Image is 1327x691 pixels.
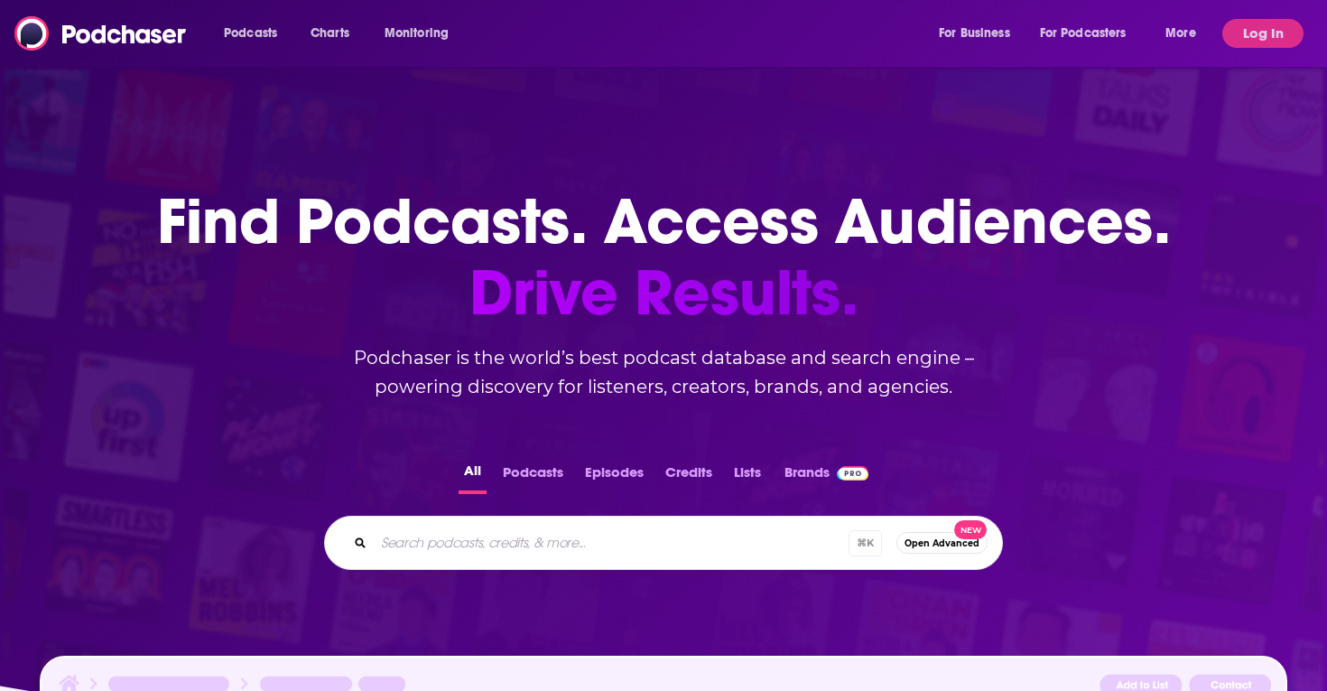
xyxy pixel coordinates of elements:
[939,21,1010,46] span: For Business
[896,532,988,554] button: Open AdvancedNew
[837,466,868,481] img: Podchaser Pro
[849,530,882,556] span: ⌘ K
[157,186,1171,329] h1: Find Podcasts. Access Audiences.
[1040,21,1127,46] span: For Podcasters
[385,21,449,46] span: Monitoring
[1153,19,1219,48] button: open menu
[211,19,301,48] button: open menu
[926,19,1033,48] button: open menu
[580,459,649,494] button: Episodes
[905,538,979,548] span: Open Advanced
[324,516,1003,570] div: Search podcasts, credits, & more...
[1222,19,1304,48] button: Log In
[374,528,849,557] input: Search podcasts, credits, & more...
[1028,19,1153,48] button: open menu
[302,343,1025,401] h2: Podchaser is the world’s best podcast database and search engine – powering discovery for listene...
[1165,21,1196,46] span: More
[459,459,487,494] button: All
[14,16,188,51] img: Podchaser - Follow, Share and Rate Podcasts
[660,459,718,494] button: Credits
[954,520,987,539] span: New
[372,19,472,48] button: open menu
[299,19,360,48] a: Charts
[224,21,277,46] span: Podcasts
[157,257,1171,329] span: Drive Results.
[497,459,569,494] button: Podcasts
[311,21,349,46] span: Charts
[784,459,868,494] a: BrandsPodchaser Pro
[728,459,766,494] button: Lists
